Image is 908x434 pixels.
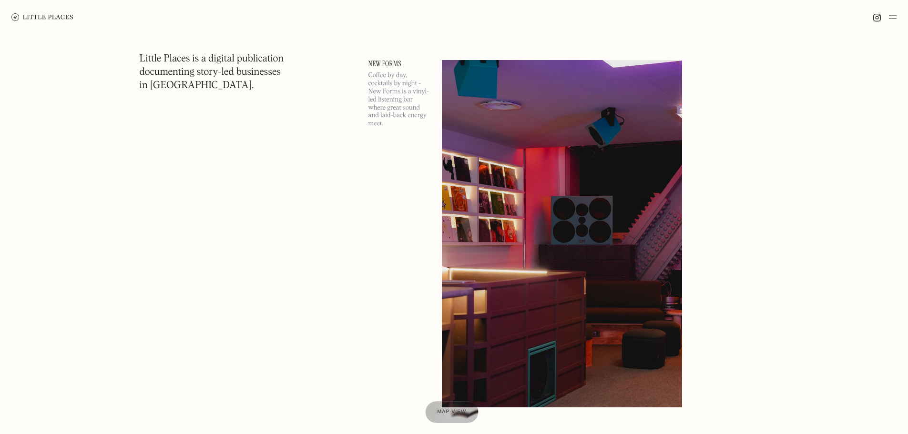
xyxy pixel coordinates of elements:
[438,409,467,415] span: Map view
[442,60,683,407] img: New Forms
[368,71,430,128] p: Coffee by day, cocktails by night - New Forms is a vinyl-led listening bar where great sound and ...
[140,52,284,92] h1: Little Places is a digital publication documenting story-led businesses in [GEOGRAPHIC_DATA].
[368,60,430,68] a: New Forms
[425,401,478,423] a: Map view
